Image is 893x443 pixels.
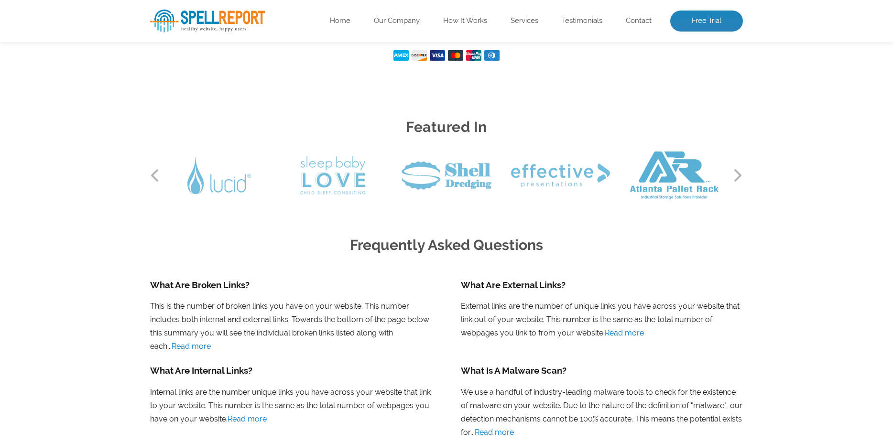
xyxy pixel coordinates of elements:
[150,115,743,140] h2: Featured In
[475,428,514,437] a: Read more
[562,16,602,26] a: Testimonials
[461,363,743,378] h3: What Is A Malware Scan?
[136,277,446,363] li: This is the number of broken links you have on your website. This number includes both internal a...
[511,16,538,26] a: Services
[733,168,743,183] button: Next
[443,16,487,26] a: How It Works
[228,414,267,423] a: Read more
[150,10,265,32] img: SpellReport
[626,16,652,26] a: Contact
[172,342,211,351] a: Read more
[150,363,432,378] h3: What Are Internal Links?
[511,163,610,187] img: Effective
[446,277,757,363] li: External links are the number of unique links you have across your website that link out of your ...
[330,16,350,26] a: Home
[670,11,743,32] a: Free Trial
[374,16,420,26] a: Our Company
[150,168,160,183] button: Previous
[605,328,644,337] a: Read more
[300,156,366,194] img: Sleep Baby Love
[150,277,432,293] h3: What Are Broken Links?
[402,161,491,190] img: Shell Dredging
[461,277,743,293] h3: What Are External Links?
[150,233,743,258] h2: Frequently Asked Questions
[187,157,251,194] img: Lucid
